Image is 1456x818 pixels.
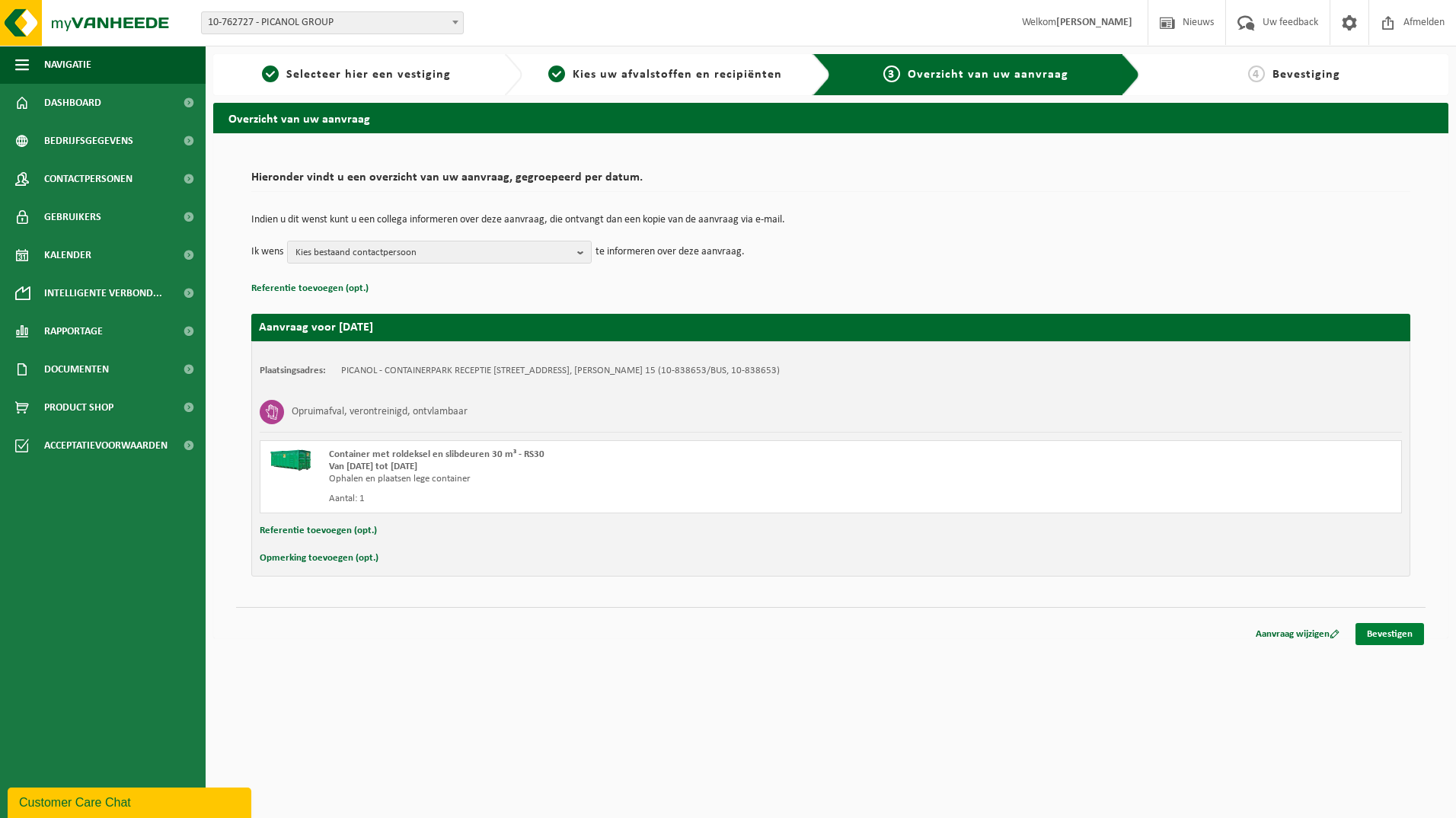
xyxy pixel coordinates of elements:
a: 2Kies uw afvalstoffen en recipiënten [530,66,801,84]
span: Acceptatievoorwaarden [44,427,168,465]
p: Ik wens [251,241,283,264]
span: Documenten [44,350,109,388]
span: Selecteer hier een vestiging [286,69,451,81]
a: Bevestigen [1355,623,1424,645]
strong: Van [DATE] tot [DATE] [329,462,417,471]
span: Contactpersonen [44,160,133,198]
span: 1 [262,66,279,82]
button: Opmerking toevoegen (opt.) [260,548,378,568]
strong: [PERSON_NAME] [1056,17,1132,28]
span: 4 [1248,66,1265,82]
h3: Opruimafval, verontreinigd, ontvlambaar [292,400,468,424]
div: Ophalen en plaatsen lege container [329,473,892,485]
span: Rapportage [44,312,103,350]
h2: Hieronder vindt u een overzicht van uw aanvraag, gegroepeerd per datum. [251,171,1410,192]
span: Bedrijfsgegevens [44,122,133,160]
h2: Overzicht van uw aanvraag [213,103,1448,133]
button: Referentie toevoegen (opt.) [260,521,377,541]
a: 1Selecteer hier een vestiging [221,66,492,84]
strong: Aanvraag voor [DATE] [259,321,373,334]
p: te informeren over deze aanvraag. [595,241,745,264]
span: Product Shop [44,388,113,427]
span: Kalender [44,236,91,274]
span: 3 [883,66,900,82]
strong: Plaatsingsadres: [260,366,326,375]
span: Overzicht van uw aanvraag [908,69,1068,81]
span: Kies bestaand contactpersoon [295,241,571,264]
iframe: chat widget [8,784,254,818]
span: Navigatie [44,46,91,84]
span: Dashboard [44,84,101,122]
img: HK-RS-30-GN-00.png [268,449,314,471]
span: Bevestiging [1272,69,1340,81]
p: Indien u dit wenst kunt u een collega informeren over deze aanvraag, die ontvangt dan een kopie v... [251,215,1410,225]
span: 10-762727 - PICANOL GROUP [202,12,463,34]
button: Referentie toevoegen (opt.) [251,279,369,299]
button: Kies bestaand contactpersoon [287,241,592,264]
span: 10-762727 - PICANOL GROUP [201,11,464,34]
span: 2 [548,66,565,82]
span: Container met roldeksel en slibdeuren 30 m³ - RS30 [329,449,544,459]
span: Gebruikers [44,198,101,236]
td: PICANOL - CONTAINERPARK RECEPTIE [STREET_ADDRESS], [PERSON_NAME] 15 (10-838653/BUS, 10-838653) [341,365,780,377]
span: Intelligente verbond... [44,274,162,312]
a: Aanvraag wijzigen [1244,623,1351,645]
span: Kies uw afvalstoffen en recipiënten [573,69,782,81]
div: Aantal: 1 [329,493,892,505]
